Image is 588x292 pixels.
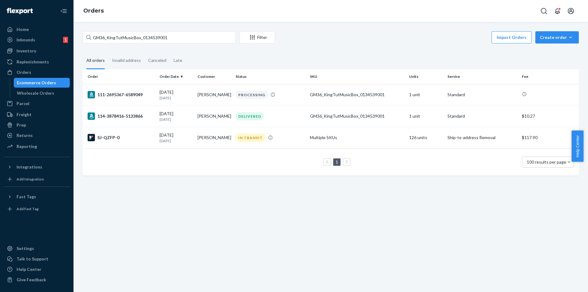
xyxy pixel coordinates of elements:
td: Ship-to-address Removal [445,127,519,148]
a: Freight [4,110,70,119]
div: Returns [17,132,33,138]
div: Freight [17,112,32,118]
p: [DATE] [160,138,193,143]
div: Give Feedback [17,277,46,283]
th: Fee [519,69,579,84]
button: Filter [239,31,275,44]
div: SJ-QZFP-0 [88,134,155,141]
a: Inbounds1 [4,35,70,45]
div: Reporting [17,143,37,150]
div: Home [17,26,29,32]
a: Page 1 is your current page [334,159,339,165]
div: Settings [17,245,34,252]
div: 111-2695367-6589049 [88,91,155,98]
td: Multiple SKUs [307,127,407,148]
div: Prep [17,122,26,128]
button: Open account menu [565,5,577,17]
a: Help Center [4,264,70,274]
div: Create order [540,34,574,40]
a: Talk to Support [4,254,70,264]
a: Wholesale Orders [14,88,70,98]
th: Order [83,69,157,84]
div: Inventory [17,48,36,54]
div: Parcel [17,100,29,107]
div: Add Integration [17,176,44,182]
button: Open notifications [551,5,563,17]
td: $10.27 [519,105,579,127]
button: Close Navigation [58,5,70,17]
p: Standard [447,92,517,98]
div: Help Center [17,266,41,272]
a: Returns [4,131,70,140]
div: Ecommerce Orders [17,80,56,86]
img: Flexport logo [7,8,33,14]
button: Give Feedback [4,275,70,285]
button: Create order [535,31,579,44]
td: [PERSON_NAME] [195,105,233,127]
a: Parcel [4,99,70,108]
div: [DATE] [160,132,193,143]
div: Add Fast Tag [17,206,39,211]
div: DELIVERED [236,112,264,120]
div: Wholesale Orders [17,90,54,96]
button: Import Orders [492,31,532,44]
td: 1 unit [407,105,445,127]
a: Home [4,25,70,34]
div: Customer [198,74,231,79]
div: All orders [86,52,105,69]
td: $117.90 [519,127,579,148]
div: [DATE] [160,111,193,122]
td: 126 units [407,127,445,148]
a: Settings [4,244,70,253]
th: Units [407,69,445,84]
div: Late [174,52,182,68]
p: [DATE] [160,95,193,100]
div: Invalid address [112,52,141,68]
span: 100 results per page [527,159,566,165]
button: Help Center [571,131,583,162]
a: Reporting [4,142,70,151]
div: Integrations [17,164,42,170]
button: Open Search Box [538,5,550,17]
a: Orders [4,67,70,77]
a: Add Integration [4,174,70,184]
a: Orders [83,7,104,14]
div: GM36_KingTutMusicBox_0134539001 [310,113,404,119]
div: 114-3878416-5133866 [88,112,155,120]
a: Prep [4,120,70,130]
th: Order Date [157,69,195,84]
a: Inventory [4,46,70,56]
a: Ecommerce Orders [14,78,70,88]
div: Filter [240,34,275,40]
div: Inbounds [17,37,35,43]
div: Replenishments [17,59,49,65]
div: GM36_KingTutMusicBox_0134539001 [310,92,404,98]
th: Service [445,69,519,84]
div: Talk to Support [17,256,48,262]
button: Fast Tags [4,192,70,202]
ol: breadcrumbs [78,2,109,20]
div: IN TRANSIT [236,134,266,142]
p: Standard [447,113,517,119]
div: [DATE] [160,89,193,100]
div: 1 [63,37,68,43]
input: Search orders [83,31,236,44]
a: Add Fast Tag [4,204,70,214]
div: Fast Tags [17,194,36,200]
div: Canceled [148,52,166,68]
button: Integrations [4,162,70,172]
div: PROCESSING [236,91,268,99]
p: [DATE] [160,117,193,122]
th: Status [233,69,307,84]
th: SKU [307,69,407,84]
td: [PERSON_NAME] [195,84,233,105]
td: [PERSON_NAME] [195,127,233,148]
div: Orders [17,69,31,75]
td: 1 unit [407,84,445,105]
a: Replenishments [4,57,70,67]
